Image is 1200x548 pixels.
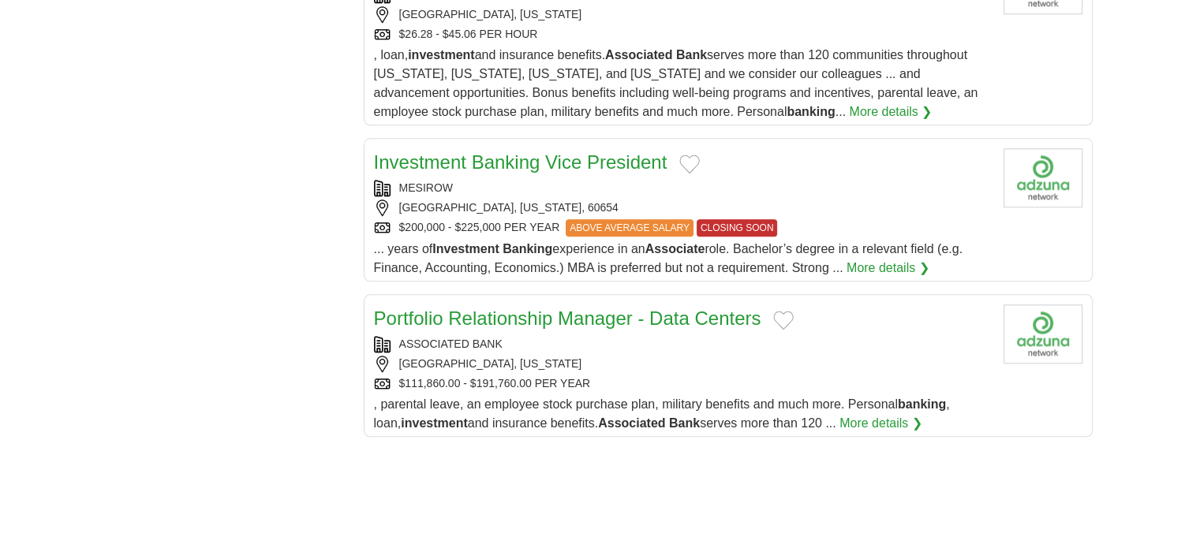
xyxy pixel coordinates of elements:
[898,397,946,411] strong: banking
[697,219,778,237] span: CLOSING SOON
[374,48,978,118] span: , loan, and insurance benefits. serves more than 120 communities throughout [US_STATE], [US_STATE...
[669,416,700,430] strong: Bank
[374,242,963,274] span: ... years of experience in an role. Bachelor’s degree in a relevant field (e.g. Finance, Accounti...
[401,416,467,430] strong: investment
[849,103,932,121] a: More details ❯
[374,336,991,352] div: ASSOCIATED BANK
[847,259,929,278] a: More details ❯
[374,308,761,329] a: Portfolio Relationship Manager - Data Centers
[645,242,705,255] strong: Associate
[374,397,950,430] span: , parental leave, an employee stock purchase plan, military benefits and much more. Personal , lo...
[503,242,552,255] strong: Banking
[374,199,991,216] div: [GEOGRAPHIC_DATA], [US_STATE], 60654
[839,414,922,433] a: More details ❯
[598,416,665,430] strong: Associated
[1004,148,1082,207] img: Company logo
[676,48,707,62] strong: Bank
[374,151,667,173] a: Investment Banking Vice President
[679,155,700,173] button: Add to favorite jobs
[1004,304,1082,363] img: Company logo
[773,311,794,330] button: Add to favorite jobs
[374,219,991,237] div: $200,000 - $225,000 PER YEAR
[408,48,474,62] strong: investment
[374,180,991,196] div: MESIROW
[374,356,991,372] div: [GEOGRAPHIC_DATA], [US_STATE]
[374,375,991,392] div: $111,860.00 - $191,760.00 PER YEAR
[787,105,835,118] strong: banking
[432,242,499,255] strong: Investment
[374,6,991,23] div: [GEOGRAPHIC_DATA], [US_STATE]
[374,26,991,43] div: $26.28 - $45.06 PER HOUR
[605,48,672,62] strong: Associated
[566,219,693,237] span: ABOVE AVERAGE SALARY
